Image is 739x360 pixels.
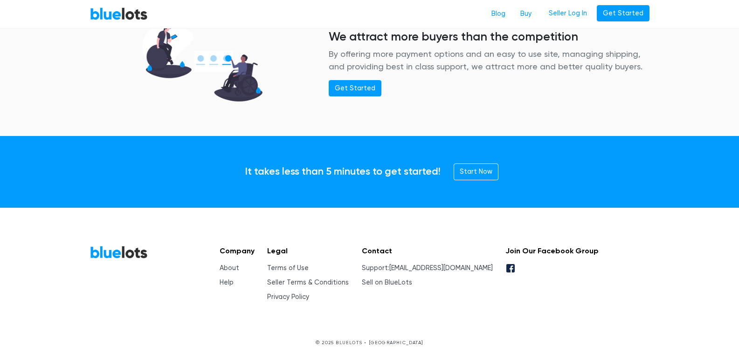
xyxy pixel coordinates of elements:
p: © 2025 BLUELOTS • [GEOGRAPHIC_DATA] [90,339,649,346]
h5: Legal [267,246,349,255]
p: By offering more payment options and an easy to use site, managing shipping, and providing best i... [329,48,649,73]
h3: We attract more buyers than the competition [329,29,649,43]
a: Sell on BlueLots [362,278,412,286]
a: Get Started [597,5,649,22]
a: Terms of Use [267,264,309,272]
a: Help [220,278,234,286]
a: BlueLots [90,7,148,20]
a: About [220,264,239,272]
a: Start Now [454,163,498,180]
a: [EMAIL_ADDRESS][DOMAIN_NAME] [389,264,493,272]
h5: Contact [362,246,493,255]
li: Support: [362,263,493,273]
img: managed_support-386c15411df94918de98056523380e584c29b605ce1dde1c92bb3e90690d2b3d.png [130,16,275,109]
a: BlueLots [90,245,148,259]
a: Privacy Policy [267,293,309,301]
a: Buy [513,5,539,23]
a: Blog [484,5,513,23]
a: Seller Terms & Conditions [267,278,349,286]
h4: It takes less than 5 minutes to get started! [245,166,441,178]
a: Get Started [329,80,381,97]
h5: Join Our Facebook Group [505,246,599,255]
a: Seller Log In [543,5,593,22]
h5: Company [220,246,255,255]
